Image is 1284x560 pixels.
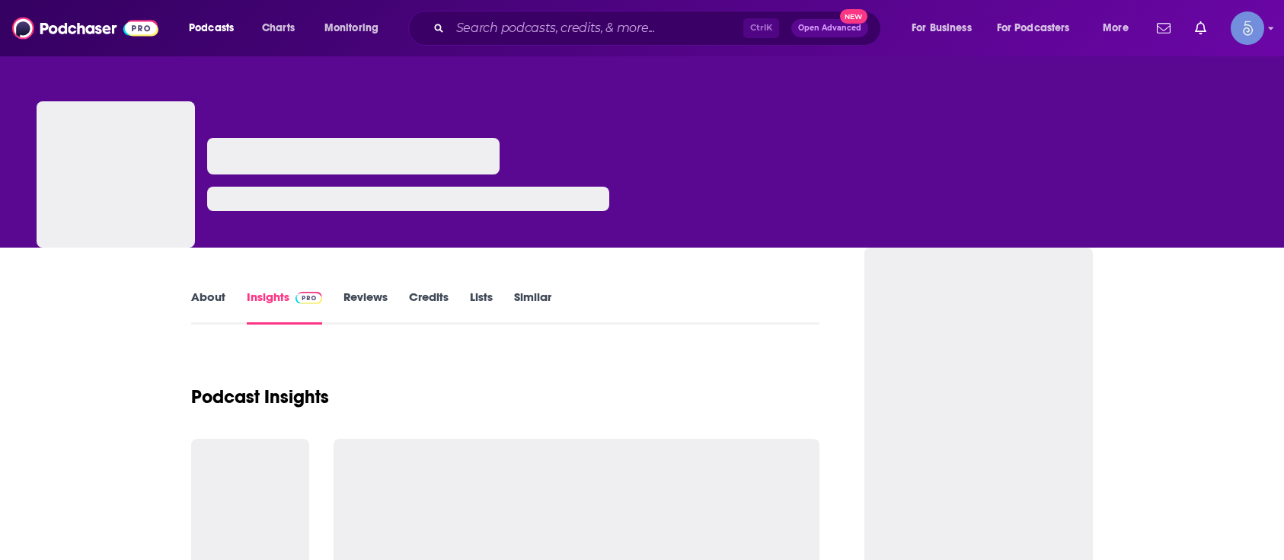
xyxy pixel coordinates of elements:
[1231,11,1264,45] span: Logged in as Spiral5-G1
[191,290,225,325] a: About
[1189,15,1212,41] a: Show notifications dropdown
[12,14,158,43] img: Podchaser - Follow, Share and Rate Podcasts
[191,386,329,408] h1: Podcast Insights
[189,18,234,39] span: Podcasts
[247,290,322,325] a: InsightsPodchaser Pro
[450,16,743,40] input: Search podcasts, credits, & more...
[409,290,449,325] a: Credits
[1231,11,1264,45] button: Show profile menu
[343,290,388,325] a: Reviews
[178,16,254,40] button: open menu
[840,9,867,24] span: New
[1103,18,1129,39] span: More
[997,18,1070,39] span: For Podcasters
[262,18,295,39] span: Charts
[1092,16,1148,40] button: open menu
[423,11,896,46] div: Search podcasts, credits, & more...
[791,19,868,37] button: Open AdvancedNew
[743,18,779,38] span: Ctrl K
[798,24,861,32] span: Open Advanced
[901,16,991,40] button: open menu
[912,18,972,39] span: For Business
[1231,11,1264,45] img: User Profile
[514,290,551,325] a: Similar
[252,16,304,40] a: Charts
[324,18,378,39] span: Monitoring
[1151,15,1177,41] a: Show notifications dropdown
[314,16,398,40] button: open menu
[470,290,493,325] a: Lists
[295,292,322,304] img: Podchaser Pro
[987,16,1092,40] button: open menu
